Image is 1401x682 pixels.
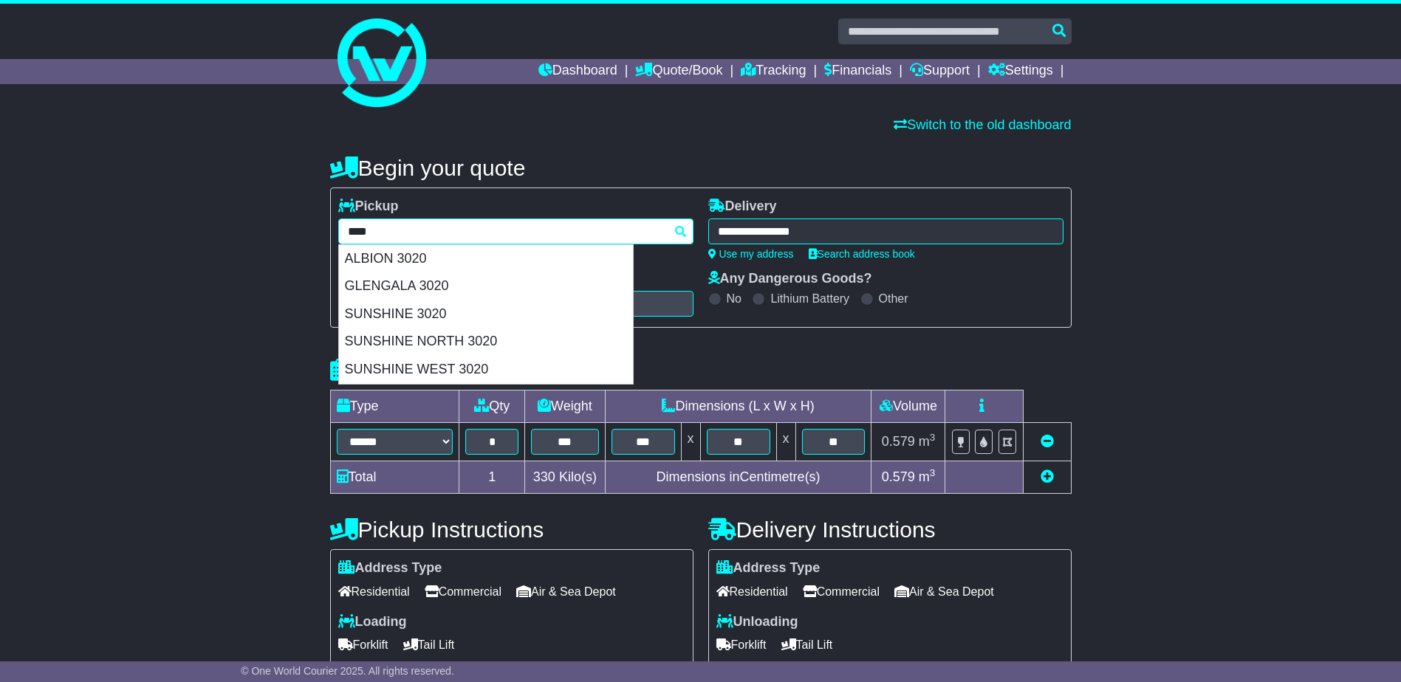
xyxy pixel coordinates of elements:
a: Use my address [708,248,794,260]
sup: 3 [930,467,936,478]
a: Settings [988,59,1053,84]
label: Loading [338,614,407,630]
a: Add new item [1041,469,1054,484]
label: Other [879,292,908,306]
a: Switch to the old dashboard [894,117,1071,132]
a: Dashboard [538,59,617,84]
label: No [727,292,741,306]
td: Dimensions in Centimetre(s) [605,461,871,494]
div: ALBION 3020 [339,245,633,273]
span: 330 [533,469,555,484]
span: Air & Sea Depot [894,580,994,603]
div: SUNSHINE WEST 3020 [339,356,633,384]
span: Forklift [716,633,767,656]
td: x [681,423,700,461]
h4: Delivery Instructions [708,517,1072,542]
a: Support [910,59,970,84]
div: GLENGALA 3020 [339,272,633,300]
td: Weight [525,390,606,423]
td: Kilo(s) [525,461,606,494]
a: Remove this item [1041,434,1054,449]
label: Pickup [338,199,399,215]
span: Forklift [338,633,388,656]
span: Residential [338,580,410,603]
span: m [919,434,936,449]
label: Any Dangerous Goods? [708,271,872,287]
label: Lithium Battery [770,292,849,306]
span: m [919,469,936,484]
span: Air & Sea Depot [516,580,616,603]
sup: 3 [930,432,936,443]
h4: Pickup Instructions [330,517,693,542]
span: 0.579 [882,434,915,449]
a: Tracking [741,59,806,84]
div: SUNSHINE 3020 [339,300,633,328]
span: Commercial [803,580,880,603]
td: Qty [459,390,525,423]
span: Commercial [425,580,501,603]
a: Financials [824,59,891,84]
label: Address Type [338,560,442,576]
td: Type [330,390,459,423]
td: Volume [871,390,945,423]
td: Dimensions (L x W x H) [605,390,871,423]
td: x [776,423,795,461]
span: © One World Courier 2025. All rights reserved. [241,665,454,677]
h4: Package details | [330,358,515,382]
span: Residential [716,580,788,603]
label: Unloading [716,614,798,630]
label: Address Type [716,560,821,576]
span: Tail Lift [403,633,455,656]
h4: Begin your quote [330,156,1072,180]
td: Total [330,461,459,494]
label: Delivery [708,199,777,215]
a: Quote/Book [635,59,722,84]
span: Tail Lift [781,633,833,656]
a: Search address book [809,248,915,260]
td: 1 [459,461,525,494]
span: 0.579 [882,469,915,484]
div: SUNSHINE NORTH 3020 [339,328,633,356]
